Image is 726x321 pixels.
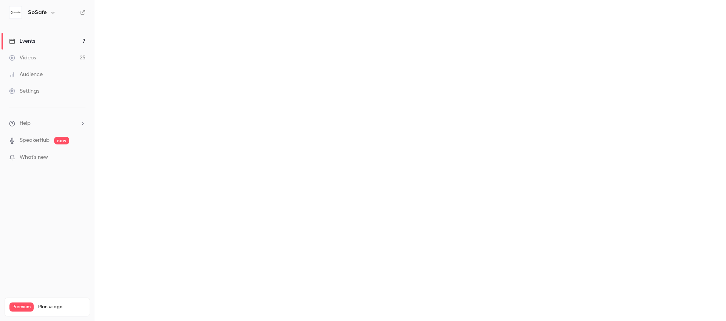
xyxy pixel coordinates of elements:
[9,37,35,45] div: Events
[9,54,36,62] div: Videos
[20,154,48,161] span: What's new
[20,119,31,127] span: Help
[28,9,47,16] h6: SoSafe
[20,136,50,144] a: SpeakerHub
[76,154,85,161] iframe: Noticeable Trigger
[9,87,39,95] div: Settings
[9,119,85,127] li: help-dropdown-opener
[54,137,69,144] span: new
[38,304,85,310] span: Plan usage
[9,302,34,312] span: Premium
[9,71,43,78] div: Audience
[9,6,22,19] img: SoSafe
